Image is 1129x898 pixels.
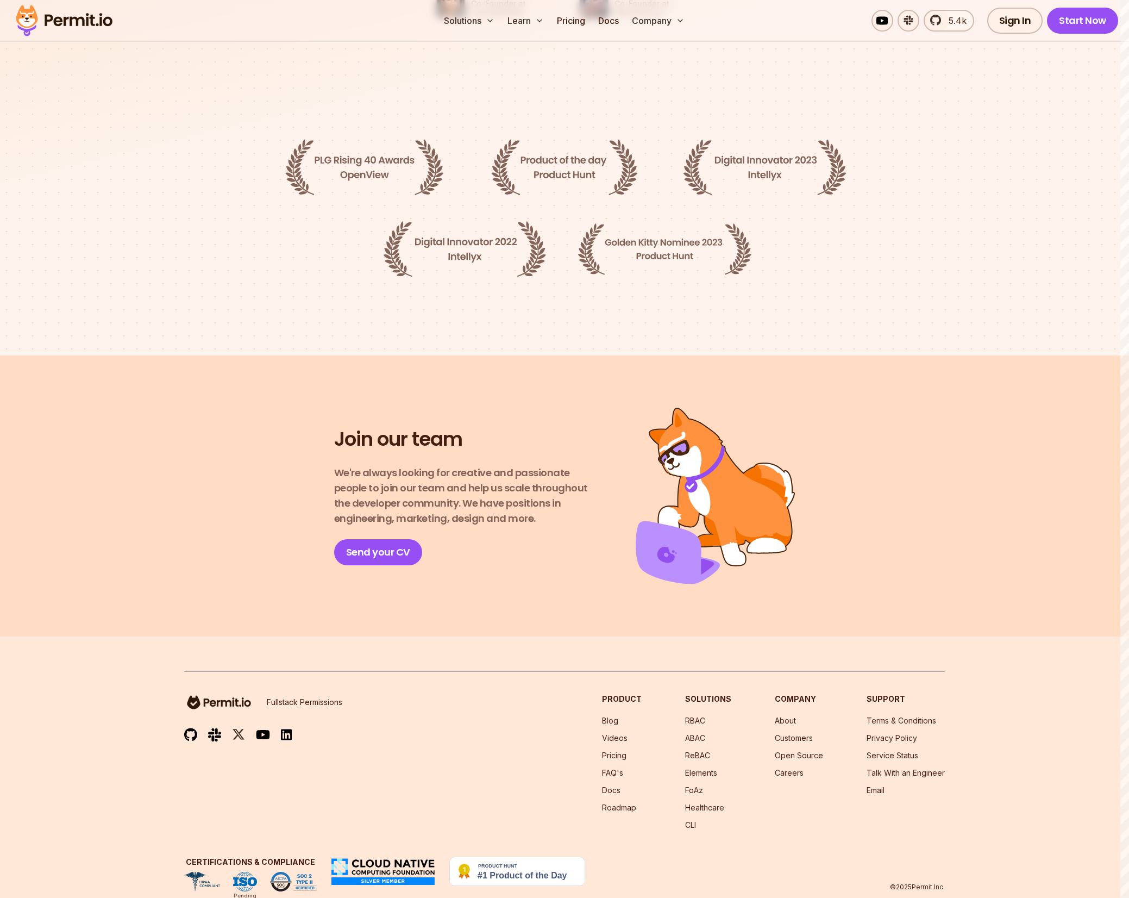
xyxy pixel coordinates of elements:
a: Send your CV [334,539,422,565]
img: linkedin [281,728,292,741]
img: Permit.io - Never build permissions again | Product Hunt [449,857,585,886]
h3: Solutions [685,694,731,704]
a: Careers [775,768,804,777]
img: Digital Innovator 2023 Intellyx [683,139,846,195]
a: Email [867,785,885,795]
img: twitter [232,728,245,741]
h3: Product [602,694,642,704]
a: Healthcare [685,803,724,812]
a: 5.4k [924,10,974,32]
img: Golden Kitty Nominee 2023 Product Hunt [578,223,751,276]
a: Terms & Conditions [867,716,936,725]
a: Pricing [602,751,626,760]
img: Permit logo [11,2,117,39]
a: CLI [685,820,696,830]
a: Privacy Policy [867,733,917,743]
button: Company [628,10,689,32]
img: PLG Rising 40 Awards OpenView [285,139,444,195]
img: HIPAA [184,872,220,891]
h3: Company [775,694,823,704]
img: logo [184,694,254,711]
a: FoAz [685,785,703,795]
img: ISO [233,872,257,891]
h3: Certifications & Compliance [184,857,317,868]
span: 5.4k [942,14,967,27]
a: ReBAC [685,751,710,760]
h2: Join our team [334,427,462,452]
a: Service Status [867,751,918,760]
img: Product of the day Product Hunt [491,139,638,195]
img: SOC [270,872,317,891]
p: © 2025 Permit Inc. [890,883,945,891]
a: Talk With an Engineer [867,768,945,777]
img: Digital Innovator 2022 Intellyx [383,221,546,277]
a: Roadmap [602,803,636,812]
img: slack [208,727,221,742]
img: github [184,728,197,741]
a: Docs [594,10,623,32]
button: Solutions [440,10,499,32]
a: FAQ's [602,768,623,777]
a: Sign In [987,8,1043,34]
a: Videos [602,733,628,743]
a: Pricing [553,10,589,32]
p: We're always looking for creative and passionate people to join our team and help us scale throug... [334,465,598,526]
a: ABAC [685,733,705,743]
a: Open Source [775,751,823,760]
a: Elements [685,768,717,777]
a: Blog [602,716,618,725]
h3: Support [867,694,945,704]
a: About [775,716,796,725]
a: Customers [775,733,813,743]
a: Docs [602,785,620,795]
a: RBAC [685,716,705,725]
p: Fullstack Permissions [267,697,342,708]
a: Start Now [1047,8,1118,34]
img: youtube [256,728,270,741]
img: Join us [636,408,795,584]
button: Learn [503,10,548,32]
